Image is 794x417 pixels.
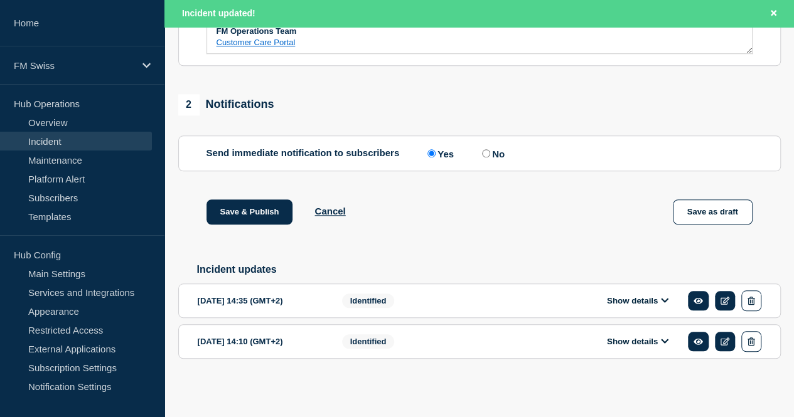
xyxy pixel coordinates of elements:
[198,290,323,311] div: [DATE] 14:35 (GMT+2)
[178,94,200,115] span: 2
[217,38,296,47] a: Customer Care Portal
[673,199,753,224] button: Save as draft
[766,6,781,21] button: Close banner
[197,264,781,275] h2: Incident updates
[342,293,395,308] span: Identified
[342,334,395,349] span: Identified
[207,199,293,224] button: Save & Publish
[207,147,400,159] p: Send immediate notification to subscribers
[217,26,297,36] strong: FM Operations Team
[427,149,436,157] input: Yes
[603,336,672,347] button: Show details
[207,147,753,159] div: Send immediate notification to subscribers
[424,147,454,159] label: Yes
[603,295,672,306] button: Show details
[479,147,505,159] label: No
[198,331,323,352] div: [DATE] 14:10 (GMT+2)
[482,149,490,157] input: No
[182,8,255,18] span: Incident updated!
[314,206,345,216] button: Cancel
[14,60,134,71] p: FM Swiss
[178,94,274,115] div: Notifications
